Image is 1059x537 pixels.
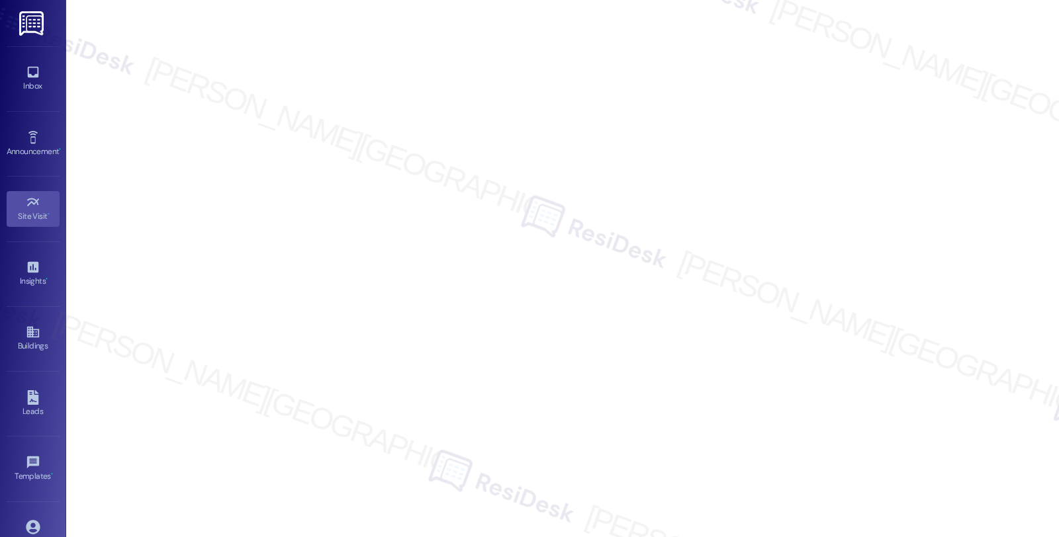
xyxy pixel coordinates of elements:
[51,470,53,479] span: •
[48,210,50,219] span: •
[7,321,60,356] a: Buildings
[59,145,61,154] span: •
[7,191,60,227] a: Site Visit •
[7,256,60,292] a: Insights •
[7,451,60,487] a: Templates •
[7,386,60,422] a: Leads
[46,274,48,284] span: •
[7,61,60,97] a: Inbox
[19,11,46,36] img: ResiDesk Logo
